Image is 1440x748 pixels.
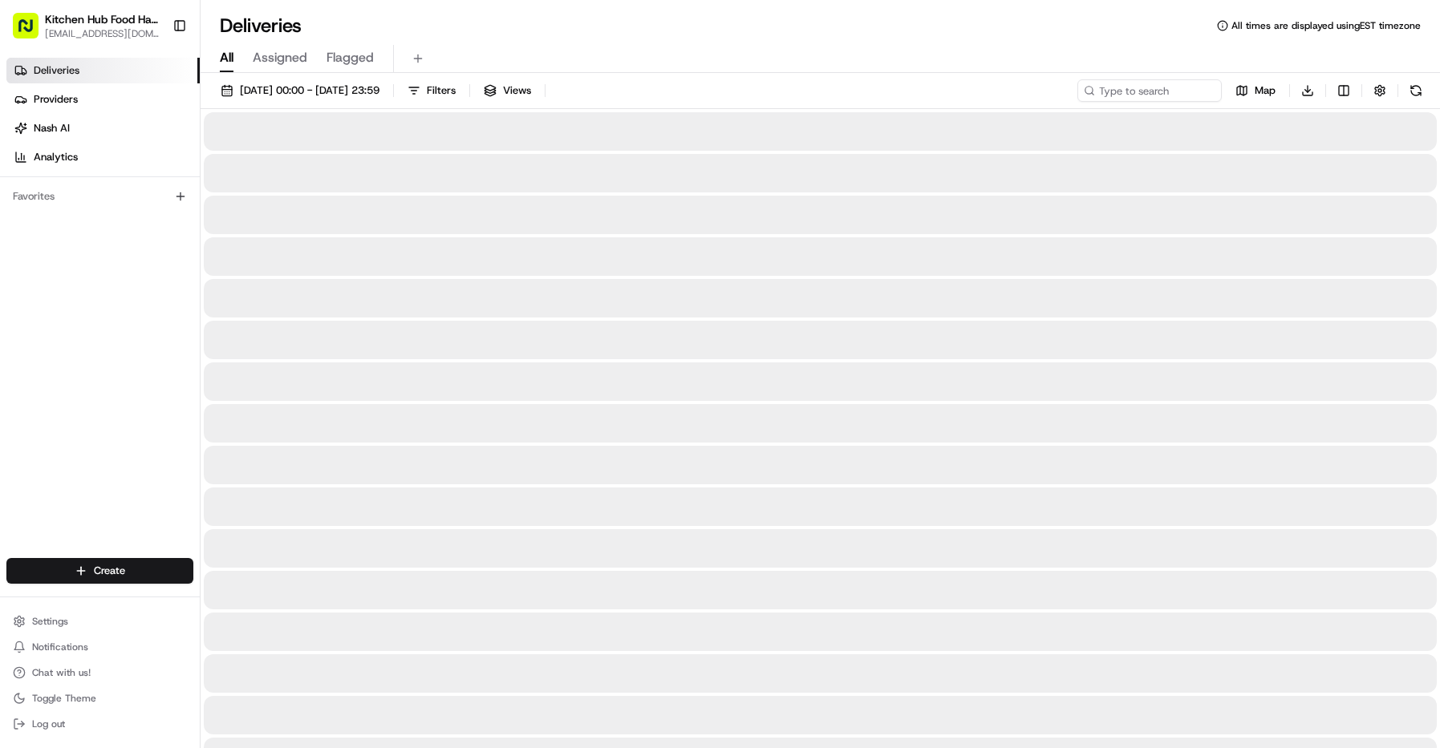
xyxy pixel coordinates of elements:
[1231,19,1421,32] span: All times are displayed using EST timezone
[6,713,193,735] button: Log out
[1077,79,1222,102] input: Type to search
[6,184,193,209] div: Favorites
[400,79,463,102] button: Filters
[253,48,307,67] span: Assigned
[32,641,88,653] span: Notifications
[1228,79,1283,102] button: Map
[327,48,374,67] span: Flagged
[213,79,387,102] button: [DATE] 00:00 - [DATE] 23:59
[32,666,91,679] span: Chat with us!
[34,150,78,164] span: Analytics
[34,63,79,78] span: Deliveries
[240,83,379,98] span: [DATE] 00:00 - [DATE] 23:59
[32,718,65,730] span: Log out
[6,687,193,710] button: Toggle Theme
[220,48,233,67] span: All
[32,692,96,705] span: Toggle Theme
[6,636,193,658] button: Notifications
[6,144,200,170] a: Analytics
[32,615,68,628] span: Settings
[6,58,200,83] a: Deliveries
[1405,79,1427,102] button: Refresh
[427,83,456,98] span: Filters
[6,610,193,633] button: Settings
[477,79,538,102] button: Views
[1255,83,1276,98] span: Map
[6,6,166,45] button: Kitchen Hub Food Hall - Support Office[EMAIL_ADDRESS][DOMAIN_NAME]
[34,92,78,107] span: Providers
[220,13,302,38] h1: Deliveries
[6,661,193,684] button: Chat with us!
[6,115,200,141] a: Nash AI
[45,27,160,40] button: [EMAIL_ADDRESS][DOMAIN_NAME]
[45,11,160,27] button: Kitchen Hub Food Hall - Support Office
[6,558,193,584] button: Create
[94,564,125,578] span: Create
[503,83,531,98] span: Views
[34,121,70,135] span: Nash AI
[6,87,200,112] a: Providers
